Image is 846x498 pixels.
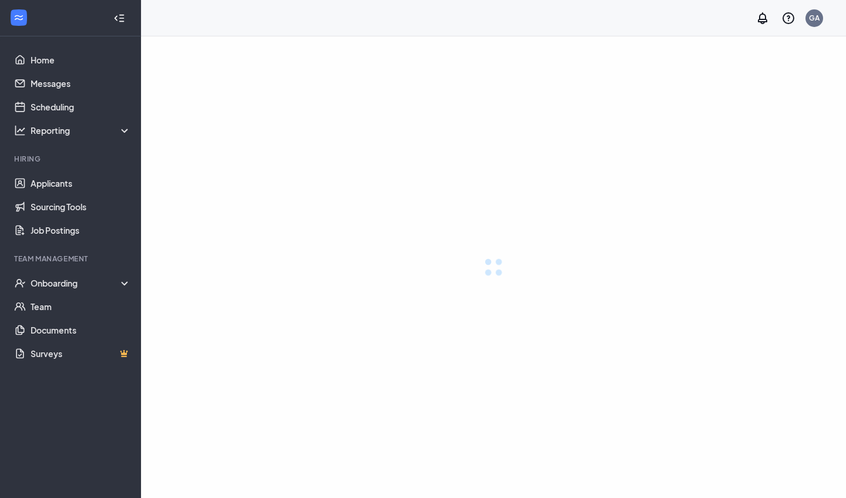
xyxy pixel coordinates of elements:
svg: UserCheck [14,277,26,289]
a: Home [31,48,131,72]
a: Documents [31,318,131,342]
div: Onboarding [31,277,132,289]
div: Team Management [14,254,129,264]
a: Job Postings [31,218,131,242]
div: Hiring [14,154,129,164]
a: Team [31,295,131,318]
svg: Analysis [14,124,26,136]
a: Sourcing Tools [31,195,131,218]
a: Applicants [31,171,131,195]
svg: Notifications [756,11,770,25]
svg: WorkstreamLogo [13,12,25,23]
a: Messages [31,72,131,95]
svg: QuestionInfo [781,11,795,25]
a: SurveysCrown [31,342,131,365]
div: Reporting [31,124,132,136]
svg: Collapse [113,12,125,24]
a: Scheduling [31,95,131,119]
div: GA [809,13,820,23]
